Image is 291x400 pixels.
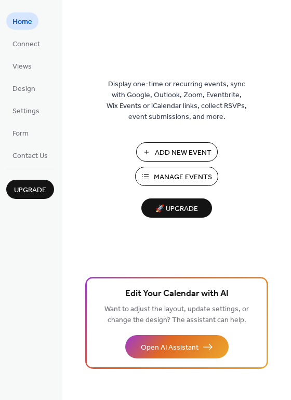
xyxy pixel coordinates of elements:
[6,180,54,199] button: Upgrade
[125,287,229,301] span: Edit Your Calendar with AI
[12,39,40,50] span: Connect
[12,106,39,117] span: Settings
[125,335,229,358] button: Open AI Assistant
[104,302,249,327] span: Want to adjust the layout, update settings, or change the design? The assistant can help.
[6,146,54,164] a: Contact Us
[135,167,218,186] button: Manage Events
[14,185,46,196] span: Upgrade
[6,102,46,119] a: Settings
[12,128,29,139] span: Form
[6,57,38,74] a: Views
[141,342,199,353] span: Open AI Assistant
[12,17,32,28] span: Home
[6,79,42,97] a: Design
[6,35,46,52] a: Connect
[154,172,212,183] span: Manage Events
[155,148,211,158] span: Add New Event
[12,151,48,162] span: Contact Us
[136,142,218,162] button: Add New Event
[148,202,206,216] span: 🚀 Upgrade
[12,84,35,95] span: Design
[107,79,247,123] span: Display one-time or recurring events, sync with Google, Outlook, Zoom, Eventbrite, Wix Events or ...
[141,198,212,218] button: 🚀 Upgrade
[6,124,35,141] a: Form
[12,61,32,72] span: Views
[6,12,38,30] a: Home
